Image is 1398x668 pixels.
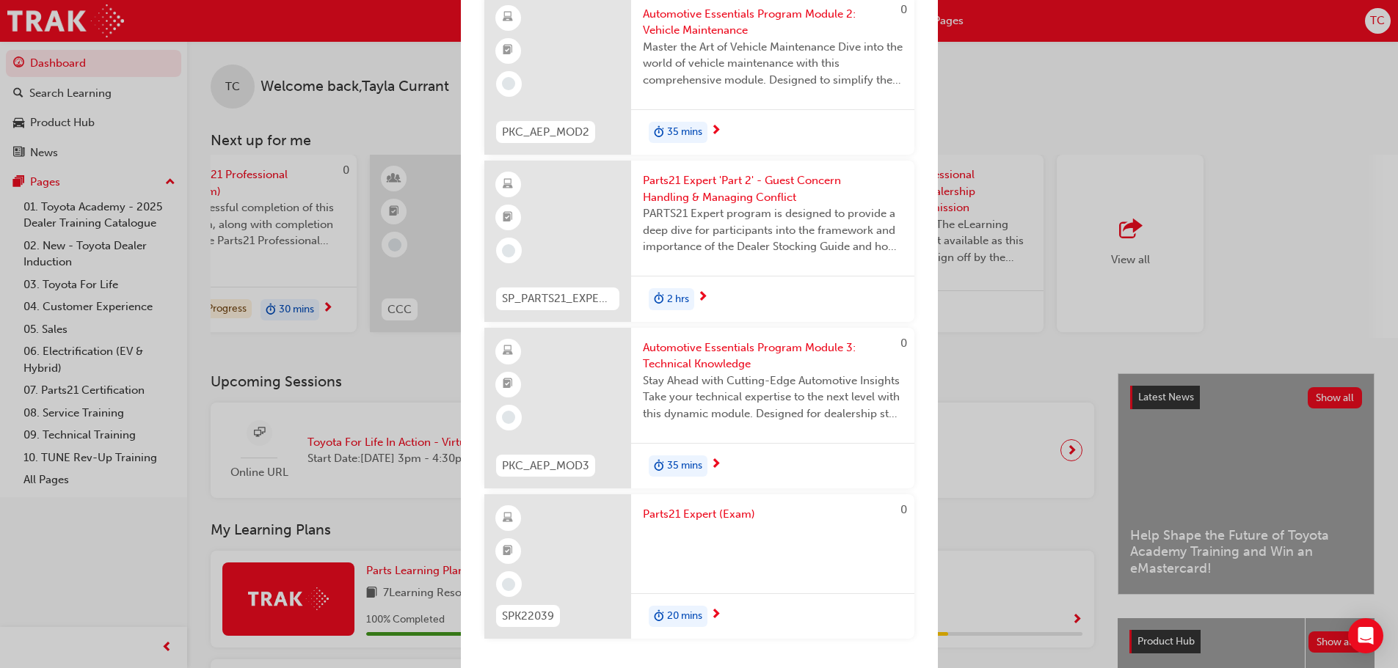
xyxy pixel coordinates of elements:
span: Parts21 Expert (Exam) [643,506,903,523]
span: learningResourceType_ELEARNING-icon [503,342,513,361]
span: booktick-icon [503,208,513,227]
span: learningRecordVerb_NONE-icon [502,578,515,591]
span: learningResourceType_ELEARNING-icon [503,8,513,27]
span: PARTS21 Expert program is designed to provide a deep dive for participants into the framework and... [643,205,903,255]
span: PKC_AEP_MOD3 [502,458,589,474]
span: 0 [900,3,907,16]
span: learningRecordVerb_NONE-icon [502,411,515,424]
span: learningRecordVerb_NONE-icon [502,244,515,257]
span: 20 mins [667,608,702,625]
span: learningRecordVerb_NONE-icon [502,77,515,90]
span: PKC_AEP_MOD2 [502,124,589,141]
span: duration-icon [654,607,664,626]
span: Automotive Essentials Program Module 2: Vehicle Maintenance [643,6,903,39]
span: next-icon [710,609,721,622]
span: Parts21 Expert 'Part 2' - Guest Concern Handling & Managing Conflict [643,172,903,205]
a: SP_PARTS21_EXPERTP2_1223_ELParts21 Expert 'Part 2' - Guest Concern Handling & Managing ConflictPA... [484,161,914,322]
span: Master the Art of Vehicle Maintenance Dive into the world of vehicle maintenance with this compre... [643,39,903,89]
span: SP_PARTS21_EXPERTP2_1223_EL [502,290,614,307]
a: 0SPK22039Parts21 Expert (Exam)duration-icon20 mins [484,494,914,639]
span: Automotive Essentials Program Module 3: Technical Knowledge [643,339,903,372]
span: next-icon [697,291,708,304]
span: 0 [900,503,907,516]
span: 35 mins [667,124,702,141]
span: duration-icon [654,457,664,476]
span: booktick-icon [503,41,513,60]
span: booktick-icon [503,375,513,394]
span: duration-icon [654,290,664,309]
span: next-icon [710,458,721,471]
span: learningResourceType_ELEARNING-icon [503,175,513,194]
span: next-icon [710,125,721,138]
div: Open Intercom Messenger [1348,618,1383,653]
span: 0 [900,337,907,350]
span: 2 hrs [667,291,689,308]
span: Stay Ahead with Cutting-Edge Automotive Insights Take your technical expertise to the next level ... [643,372,903,422]
span: booktick-icon [503,542,513,561]
span: duration-icon [654,123,664,142]
a: 0PKC_AEP_MOD3Automotive Essentials Program Module 3: Technical KnowledgeStay Ahead with Cutting-E... [484,328,914,489]
span: learningResourceType_ELEARNING-icon [503,509,513,528]
span: SPK22039 [502,608,554,625]
span: 35 mins [667,458,702,474]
